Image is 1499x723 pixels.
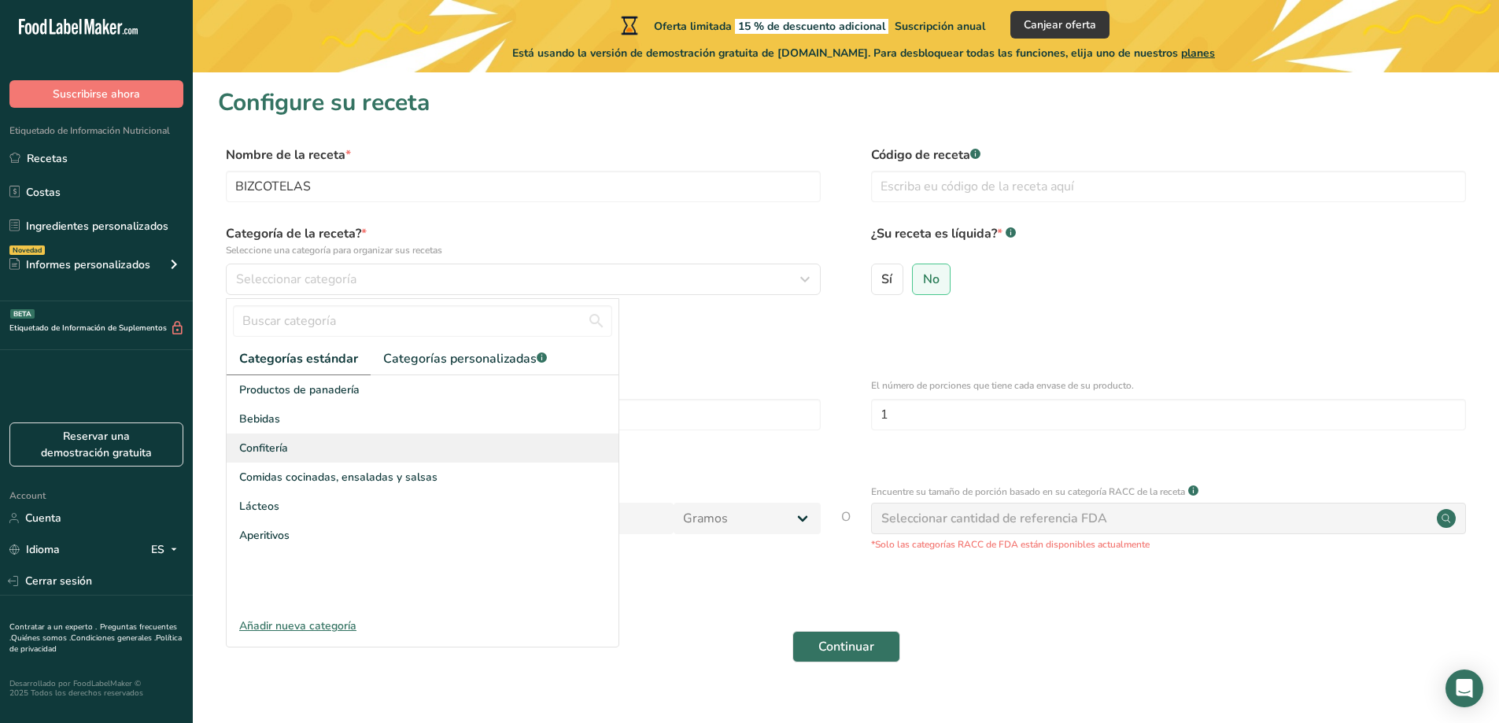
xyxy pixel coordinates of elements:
[9,622,97,633] a: Contratar a un experto .
[151,540,183,559] div: ES
[9,245,45,255] div: Novedad
[9,679,183,698] div: Desarrollado por FoodLabelMaker © 2025 Todos los derechos reservados
[226,243,821,257] p: Seleccione una categoría para organizar sus recetas
[871,171,1466,202] input: Escriba eu código de la receta aquí
[9,536,60,563] a: Idioma
[735,19,888,34] span: 15 % de descuento adicional
[239,469,438,485] span: Comidas cocinadas, ensaladas y salsas
[1010,11,1109,39] button: Canjear oferta
[1445,670,1483,707] div: Open Intercom Messenger
[818,637,874,656] span: Continuar
[871,537,1466,551] p: *Solo las categorías RACC de FDA están disponibles actualmente
[841,507,851,551] span: O
[9,622,177,644] a: Preguntas frecuentes .
[9,256,150,273] div: Informes personalizados
[226,224,821,257] label: Categoría de la receta?
[226,171,821,202] input: Escriba el nombre de su receta aquí
[881,271,892,287] span: Sí
[10,309,35,319] div: BETA
[239,440,288,456] span: Confitería
[871,485,1185,499] p: Encuentre su tamaño de porción basado en su categoría RACC de la receta
[9,80,183,108] button: Suscribirse ahora
[618,16,985,35] div: Oferta limitada
[227,618,618,634] div: Añadir nueva categoría
[871,378,1466,393] p: El número de porciones que tiene cada envase de su producto.
[236,270,356,289] span: Seleccionar categoría
[71,633,156,644] a: Condiciones generales .
[871,146,1466,164] label: Código de receta
[226,264,821,295] button: Seleccionar categoría
[9,633,182,655] a: Política de privacidad
[218,85,1474,120] h1: Configure su receta
[233,305,612,337] input: Buscar categoría
[11,633,71,644] a: Quiénes somos .
[226,146,821,164] label: Nombre de la receta
[239,498,279,515] span: Lácteos
[1024,17,1096,33] span: Canjear oferta
[792,631,900,662] button: Continuar
[881,509,1107,528] div: Seleccionar cantidad de referencia FDA
[512,45,1215,61] span: Está usando la versión de demostración gratuita de [DOMAIN_NAME]. Para desbloquear todas las func...
[895,19,985,34] span: Suscripción anual
[239,411,280,427] span: Bebidas
[239,527,290,544] span: Aperitivos
[239,349,358,368] span: Categorías estándar
[53,86,140,102] span: Suscribirse ahora
[1181,46,1215,61] span: planes
[871,224,1466,257] label: ¿Su receta es líquida?
[239,382,360,398] span: Productos de panadería
[9,422,183,467] a: Reservar una demostración gratuita
[383,349,547,368] span: Categorías personalizadas
[923,271,940,287] span: No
